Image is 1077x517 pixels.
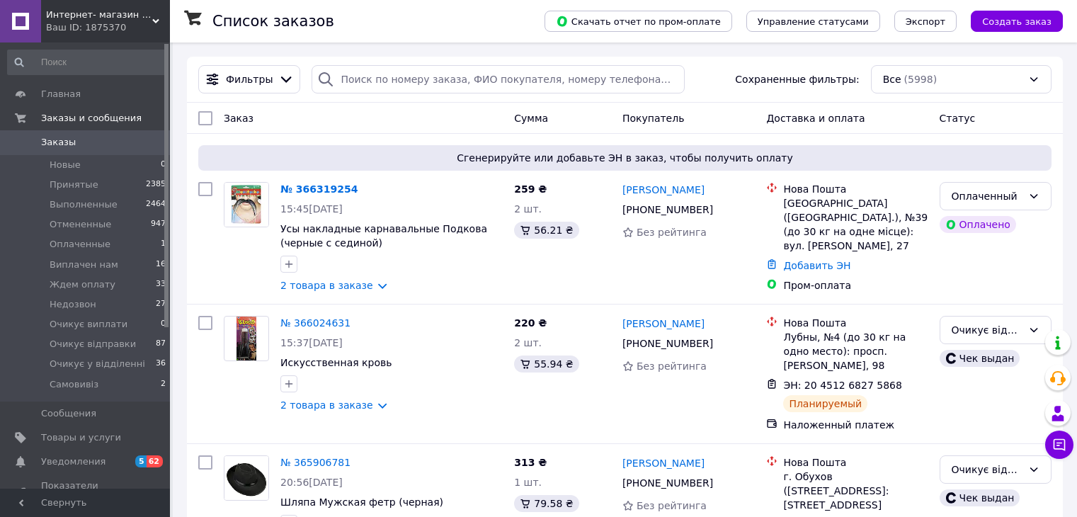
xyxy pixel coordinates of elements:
[156,278,166,291] span: 33
[637,227,707,238] span: Без рейтинга
[783,316,928,330] div: Нова Пошта
[280,223,487,249] a: Усы накладные карнавальные Подкова (черные с сединой)
[620,200,716,220] div: [PHONE_NUMBER]
[50,338,136,351] span: Очикує відправки
[894,11,957,32] button: Экспорт
[952,322,1022,338] div: Очикує відправки
[280,357,392,368] a: Искусственная кровь
[940,350,1020,367] div: Чек выдан
[280,337,343,348] span: 15:37[DATE]
[41,112,142,125] span: Заказы и сообщения
[906,16,945,27] span: Экспорт
[637,500,707,511] span: Без рейтинга
[620,473,716,493] div: [PHONE_NUMBER]
[514,183,547,195] span: 259 ₴
[224,183,268,227] img: Фото товару
[50,258,118,271] span: Виплачен нам
[514,495,579,512] div: 79.58 ₴
[622,183,705,197] a: [PERSON_NAME]
[783,455,928,470] div: Нова Пошта
[735,72,859,86] span: Сохраненные фильтры:
[224,316,269,361] a: Фото товару
[151,218,166,231] span: 947
[514,113,548,124] span: Сумма
[46,8,152,21] span: Интернет- магазин "Праздник-shop"
[50,198,118,211] span: Выполненные
[514,477,542,488] span: 1 шт.
[50,159,81,171] span: Новые
[783,196,928,253] div: [GEOGRAPHIC_DATA] ([GEOGRAPHIC_DATA].), №39 (до 30 кг на одне місце): вул. [PERSON_NAME], 27
[620,334,716,353] div: [PHONE_NUMBER]
[514,317,547,329] span: 220 ₴
[50,238,110,251] span: Оплаченные
[514,356,579,373] div: 55.94 ₴
[1045,431,1073,459] button: Чат с покупателем
[161,159,166,171] span: 0
[783,470,928,512] div: г. Обухов ([STREET_ADDRESS]: [STREET_ADDRESS]
[783,330,928,373] div: Лубны, №4 (до 30 кг на одно место): просп. [PERSON_NAME], 98
[146,178,166,191] span: 2385
[957,15,1063,26] a: Создать заказ
[156,258,166,271] span: 16
[50,298,96,311] span: Недозвон
[50,218,111,231] span: Отмененные
[514,337,542,348] span: 2 шт.
[971,11,1063,32] button: Создать заказ
[280,183,358,195] a: № 366319254
[280,496,443,508] a: Шляпа Мужская фетр (черная)
[514,203,542,215] span: 2 шт.
[280,399,373,411] a: 2 товара в заказе
[280,203,343,215] span: 15:45[DATE]
[280,280,373,291] a: 2 товара в заказе
[161,238,166,251] span: 1
[783,260,850,271] a: Добавить ЭН
[940,113,976,124] span: Статус
[212,13,334,30] h1: Список заказов
[280,457,351,468] a: № 365906781
[156,298,166,311] span: 27
[7,50,167,75] input: Поиск
[940,216,1016,233] div: Оплачено
[50,318,127,331] span: Очикує виплати
[147,455,163,467] span: 62
[637,360,707,372] span: Без рейтинга
[161,318,166,331] span: 0
[161,378,166,391] span: 2
[952,462,1022,477] div: Очикує відправки
[514,457,547,468] span: 313 ₴
[982,16,1052,27] span: Создать заказ
[952,188,1022,204] div: Оплаченный
[514,222,579,239] div: 56.21 ₴
[156,358,166,370] span: 36
[280,477,343,488] span: 20:56[DATE]
[41,136,76,149] span: Заказы
[904,74,938,85] span: (5998)
[41,88,81,101] span: Главная
[783,182,928,196] div: Нова Пошта
[783,395,867,412] div: Планируемый
[41,455,106,468] span: Уведомления
[545,11,732,32] button: Скачать отчет по пром-оплате
[758,16,869,27] span: Управление статусами
[940,489,1020,506] div: Чек выдан
[41,479,131,505] span: Показатели работы компании
[783,418,928,432] div: Наложенный платеж
[41,431,121,444] span: Товары и услуги
[556,15,721,28] span: Скачать отчет по пром-оплате
[622,317,705,331] a: [PERSON_NAME]
[883,72,901,86] span: Все
[766,113,865,124] span: Доставка и оплата
[280,317,351,329] a: № 366024631
[226,72,273,86] span: Фильтры
[146,198,166,211] span: 2464
[41,407,96,420] span: Сообщения
[622,113,685,124] span: Покупатель
[312,65,685,93] input: Поиск по номеру заказа, ФИО покупателя, номеру телефона, Email, номеру накладной
[783,380,902,391] span: ЭН: 20 4512 6827 5868
[46,21,170,34] div: Ваш ID: 1875370
[224,456,268,500] img: Фото товару
[224,113,253,124] span: Заказ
